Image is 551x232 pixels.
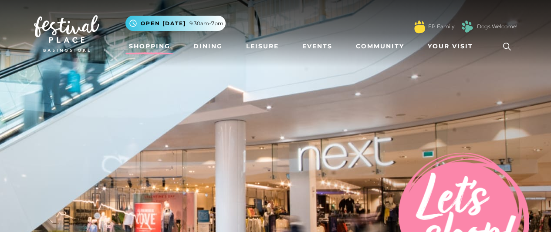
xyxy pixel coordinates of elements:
[424,38,481,54] a: Your Visit
[299,38,336,54] a: Events
[352,38,408,54] a: Community
[428,23,454,30] a: FP Family
[125,16,226,31] button: Open [DATE] 9.30am-7pm
[125,38,174,54] a: Shopping
[243,38,282,54] a: Leisure
[189,20,223,27] span: 9.30am-7pm
[190,38,226,54] a: Dining
[141,20,186,27] span: Open [DATE]
[34,15,99,52] img: Festival Place Logo
[477,23,517,30] a: Dogs Welcome!
[428,42,473,51] span: Your Visit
